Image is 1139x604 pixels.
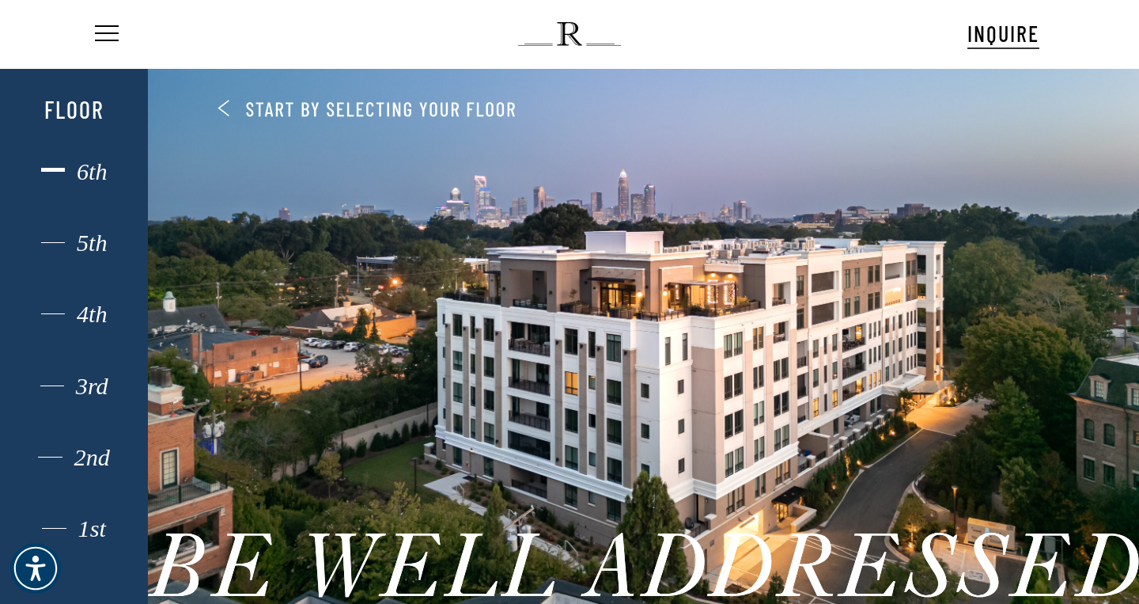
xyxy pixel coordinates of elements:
img: The Regent [518,22,620,46]
div: 6th [23,161,126,182]
div: 2nd [23,447,126,468]
span: INQUIRE [967,20,1039,47]
a: INQUIRE [967,18,1039,49]
a: Navigation Menu [92,26,119,43]
div: 1st [23,519,126,539]
div: 5th [23,233,126,253]
div: 3rd [23,376,126,397]
div: Floor [23,95,126,123]
div: Accessibility Menu [10,543,61,594]
div: 4th [23,304,126,325]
